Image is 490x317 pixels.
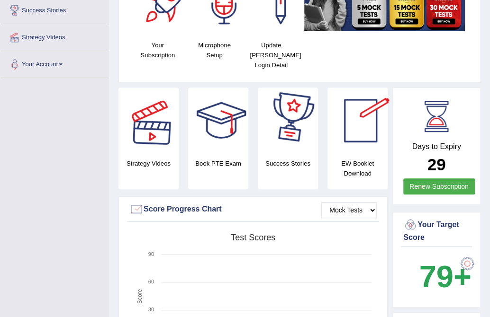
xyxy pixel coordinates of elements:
[231,233,275,242] tspan: Test scores
[403,142,470,151] h4: Days to Expiry
[403,178,475,194] a: Renew Subscription
[188,158,248,168] h4: Book PTE Exam
[258,158,318,168] h4: Success Stories
[148,251,154,257] text: 90
[118,158,179,168] h4: Strategy Videos
[191,40,238,60] h4: Microphone Setup
[0,24,109,48] a: Strategy Videos
[148,307,154,312] text: 30
[136,289,143,304] tspan: Score
[0,51,109,75] a: Your Account
[403,218,470,243] div: Your Target Score
[247,40,295,70] h4: Update [PERSON_NAME] Login Detail
[419,259,471,294] b: 79+
[148,279,154,284] text: 60
[427,155,446,174] b: 29
[129,202,377,216] div: Score Progress Chart
[134,40,181,60] h4: Your Subscription
[327,158,388,178] h4: EW Booklet Download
